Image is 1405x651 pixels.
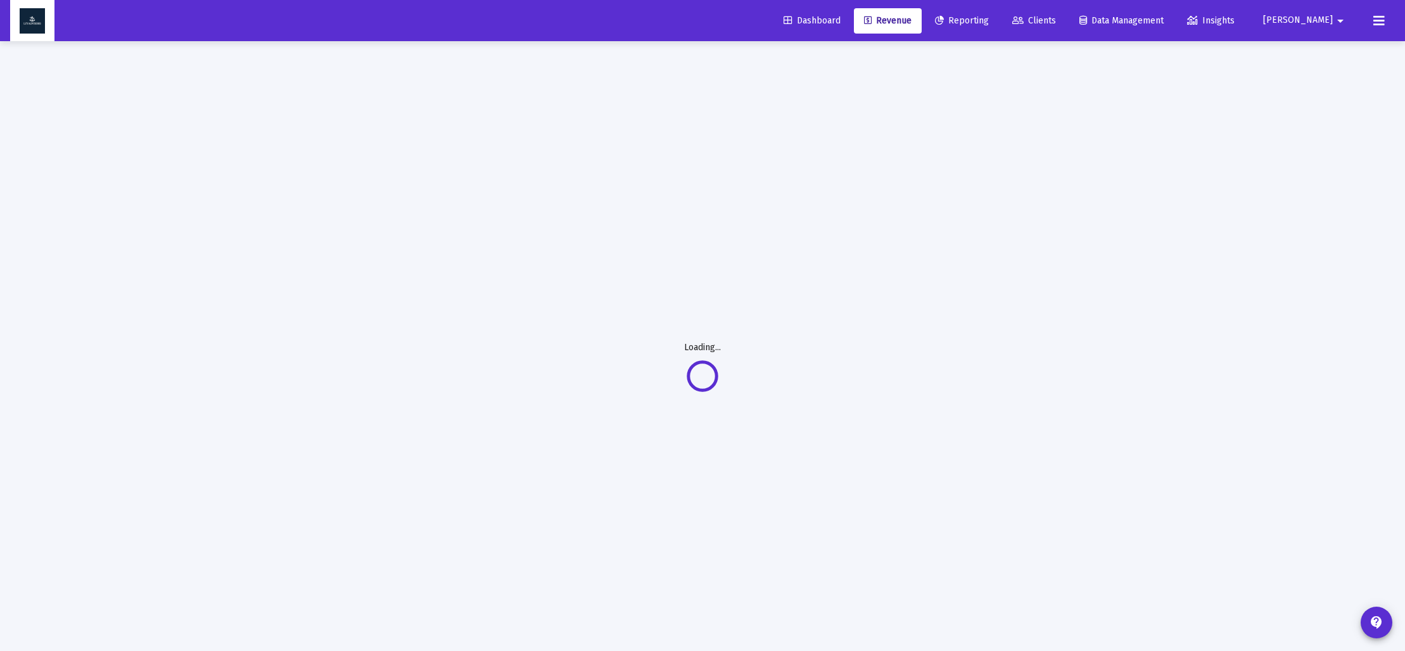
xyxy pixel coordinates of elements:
[935,15,989,26] span: Reporting
[773,8,851,34] a: Dashboard
[864,15,912,26] span: Revenue
[925,8,999,34] a: Reporting
[1177,8,1245,34] a: Insights
[1002,8,1066,34] a: Clients
[1263,15,1333,26] span: [PERSON_NAME]
[1069,8,1174,34] a: Data Management
[1079,15,1164,26] span: Data Management
[784,15,841,26] span: Dashboard
[854,8,922,34] a: Revenue
[1369,615,1384,630] mat-icon: contact_support
[1187,15,1235,26] span: Insights
[1248,8,1363,33] button: [PERSON_NAME]
[1012,15,1056,26] span: Clients
[20,8,45,34] img: Dashboard
[1333,8,1348,34] mat-icon: arrow_drop_down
